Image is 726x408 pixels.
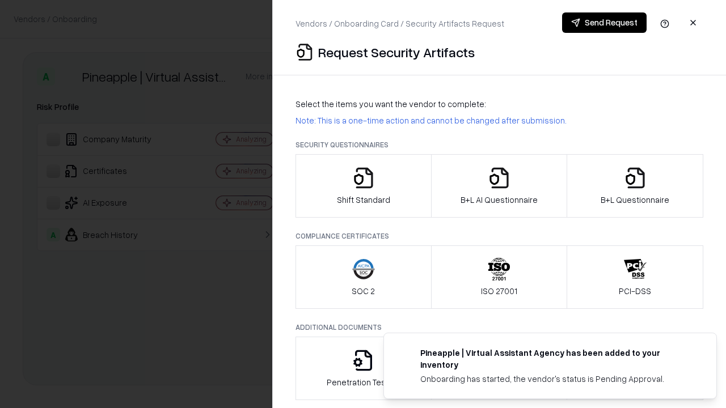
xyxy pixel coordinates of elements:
[352,285,375,297] p: SOC 2
[296,114,703,126] p: Note: This is a one-time action and cannot be changed after submission.
[601,194,669,206] p: B+L Questionnaire
[619,285,651,297] p: PCI-DSS
[296,245,432,309] button: SOC 2
[431,245,568,309] button: ISO 27001
[296,337,432,400] button: Penetration Testing
[398,347,411,360] img: trypineapple.com
[567,154,703,218] button: B+L Questionnaire
[296,154,432,218] button: Shift Standard
[318,43,475,61] p: Request Security Artifacts
[296,231,703,241] p: Compliance Certificates
[481,285,517,297] p: ISO 27001
[420,373,689,385] div: Onboarding has started, the vendor's status is Pending Approval.
[420,347,689,371] div: Pineapple | Virtual Assistant Agency has been added to your inventory
[296,322,703,332] p: Additional Documents
[327,376,400,388] p: Penetration Testing
[296,18,504,29] p: Vendors / Onboarding Card / Security Artifacts Request
[431,154,568,218] button: B+L AI Questionnaire
[296,140,703,150] p: Security Questionnaires
[562,12,647,33] button: Send Request
[567,245,703,309] button: PCI-DSS
[296,98,703,110] p: Select the items you want the vendor to complete:
[337,194,390,206] p: Shift Standard
[461,194,538,206] p: B+L AI Questionnaire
